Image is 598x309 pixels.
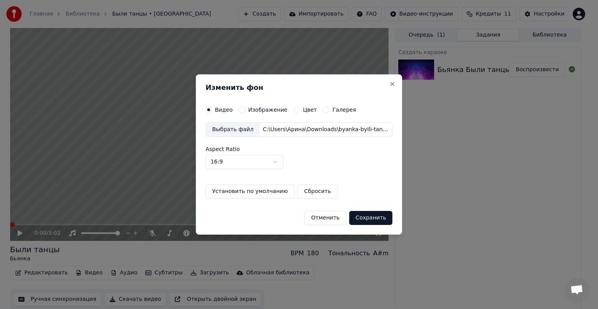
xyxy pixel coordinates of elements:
[206,123,260,137] div: Выбрать файл
[206,184,294,198] button: Установить по умолчанию
[297,184,338,198] button: Сбросить
[332,107,356,112] label: Галерея
[260,126,392,133] div: C:\Users\Арина\Downloads\byanka-byili-tancyi_115950.mp4
[215,107,233,112] label: Видео
[349,211,392,225] button: Сохранить
[248,107,287,112] label: Изображение
[304,211,346,225] button: Отменить
[206,84,392,91] h2: Изменить фон
[303,107,317,112] label: Цвет
[206,146,392,152] label: Aspect Ratio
